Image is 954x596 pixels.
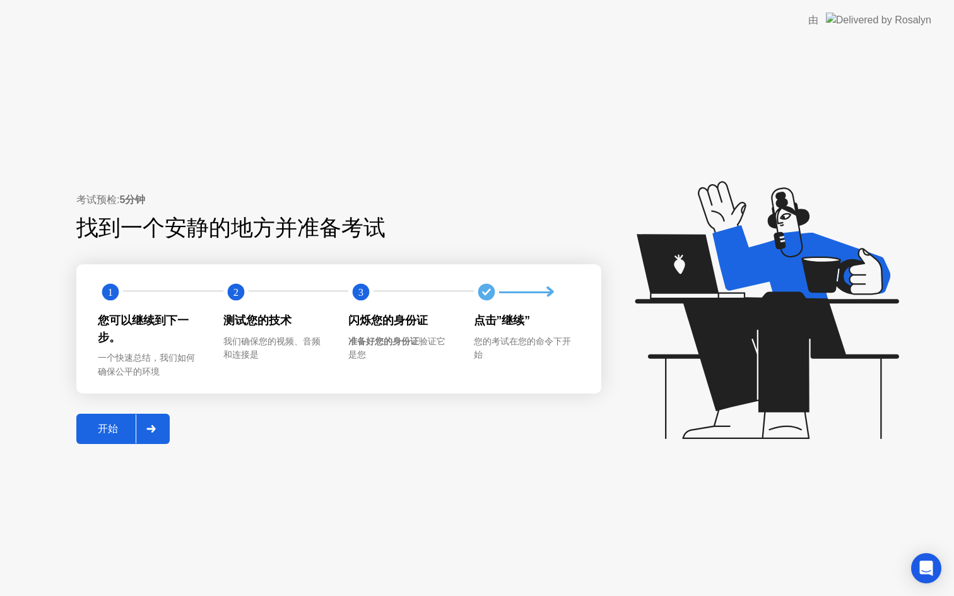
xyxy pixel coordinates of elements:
div: 考试预检: [76,192,601,207]
text: 3 [358,286,363,298]
div: 点击”继续” [474,312,579,329]
div: 一个快速总结，我们如何确保公平的环境 [98,351,203,378]
div: 您的考试在您的命令下开始 [474,335,579,362]
div: 您可以继续到下一步。 [98,312,203,346]
b: 准备好您的身份证 [348,336,419,346]
div: 找到一个安静的地方并准备考试 [76,211,521,245]
div: 开始 [80,423,136,436]
img: Delivered by Rosalyn [826,13,931,27]
div: 由 [808,13,818,28]
text: 1 [108,286,113,298]
div: Open Intercom Messenger [911,553,941,583]
div: 闪烁您的身份证 [348,312,454,329]
b: 5分钟 [119,194,145,205]
div: 验证它是您 [348,335,454,362]
div: 我们确保您的视频、音频和连接是 [223,335,329,362]
div: 测试您的技术 [223,312,329,329]
button: 开始 [76,414,170,444]
text: 2 [233,286,238,298]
